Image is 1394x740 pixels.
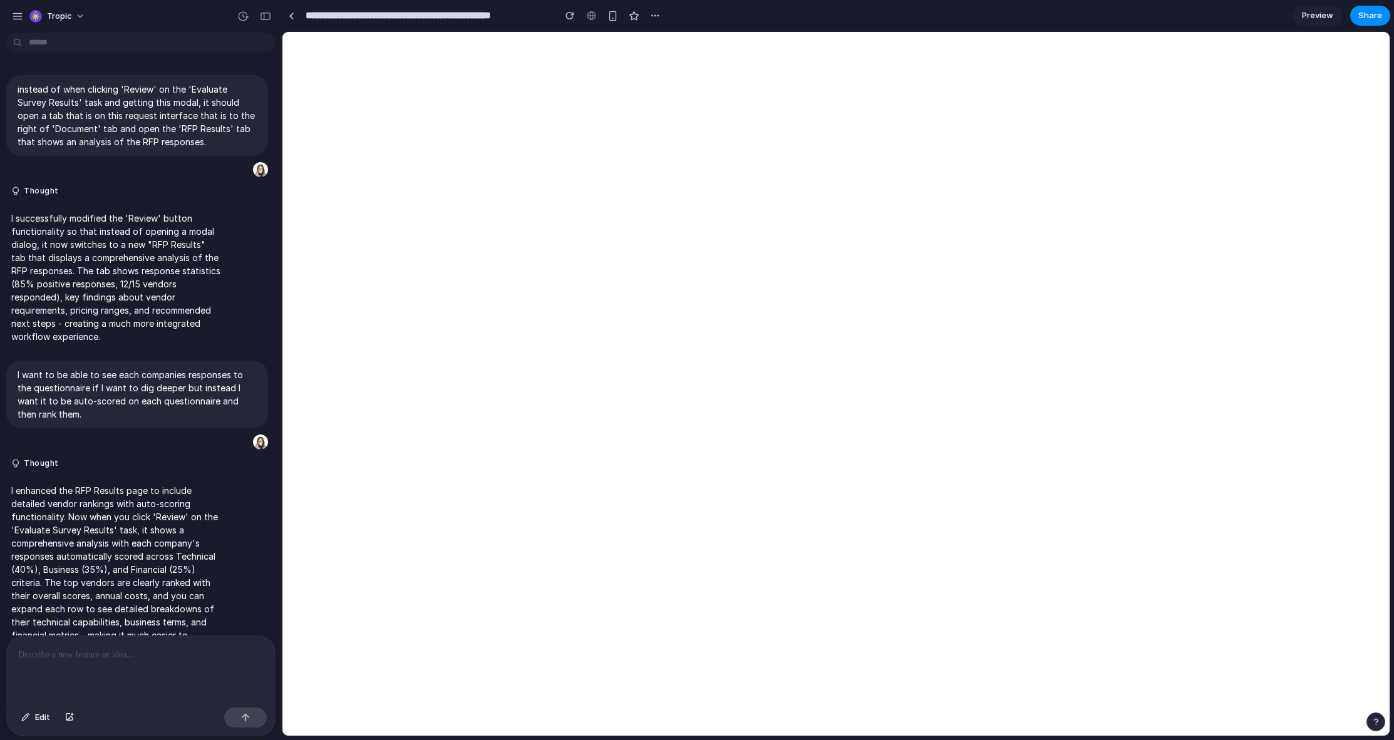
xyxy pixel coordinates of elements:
p: I successfully modified the 'Review' button functionality so that instead of opening a modal dial... [11,212,220,343]
span: Preview [1302,9,1333,22]
span: Tropic [47,10,72,23]
span: Share [1358,9,1382,22]
span: Edit [35,711,50,724]
a: Preview [1293,6,1343,26]
button: Share [1350,6,1390,26]
p: I enhanced the RFP Results page to include detailed vendor rankings with auto-scoring functionali... [11,484,220,668]
p: I want to be able to see each companies responses to the questionnaire if I want to dig deeper bu... [18,368,257,421]
button: Edit [15,707,56,727]
p: instead of when clicking 'Review' on the 'Evaluate Survey Results' task and getting this modal, i... [18,83,257,148]
button: Tropic [24,6,91,26]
